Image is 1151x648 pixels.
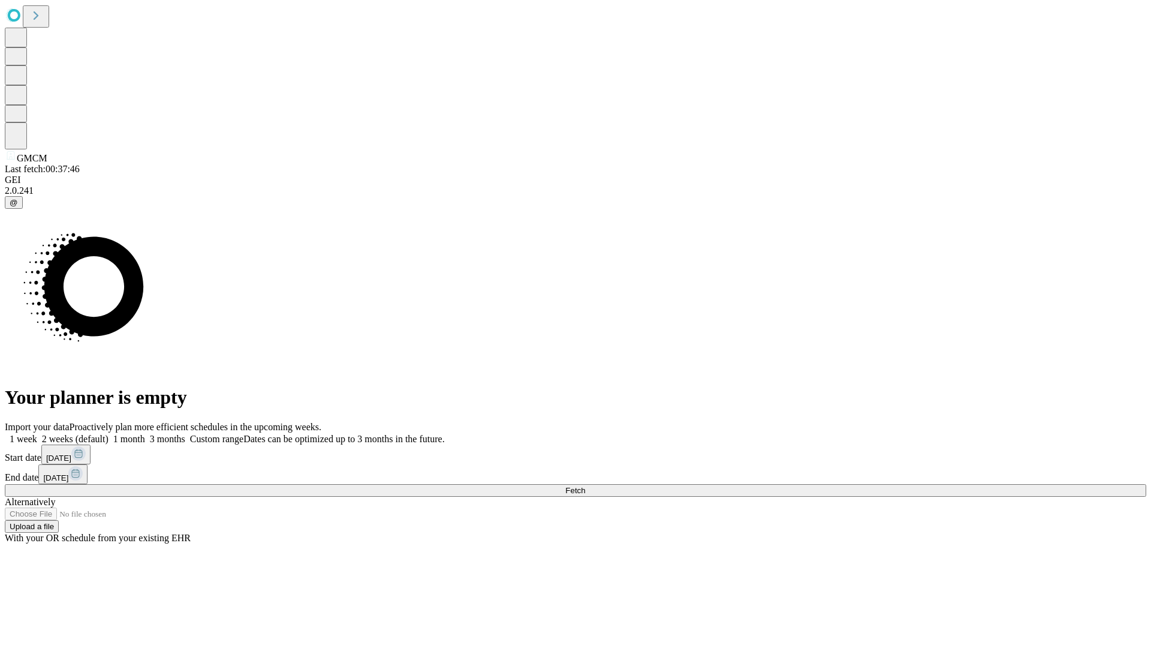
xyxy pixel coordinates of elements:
[46,454,71,463] span: [DATE]
[5,196,23,209] button: @
[5,484,1146,497] button: Fetch
[5,497,55,507] span: Alternatively
[42,434,109,444] span: 2 weeks (default)
[5,520,59,533] button: Upload a file
[5,533,191,543] span: With your OR schedule from your existing EHR
[5,386,1146,409] h1: Your planner is empty
[10,198,18,207] span: @
[190,434,243,444] span: Custom range
[38,464,88,484] button: [DATE]
[150,434,185,444] span: 3 months
[113,434,145,444] span: 1 month
[565,486,585,495] span: Fetch
[5,445,1146,464] div: Start date
[5,185,1146,196] div: 2.0.241
[5,164,80,174] span: Last fetch: 00:37:46
[10,434,37,444] span: 1 week
[5,422,70,432] span: Import your data
[17,153,47,163] span: GMCM
[243,434,444,444] span: Dates can be optimized up to 3 months in the future.
[41,445,91,464] button: [DATE]
[70,422,321,432] span: Proactively plan more efficient schedules in the upcoming weeks.
[5,175,1146,185] div: GEI
[43,473,68,482] span: [DATE]
[5,464,1146,484] div: End date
